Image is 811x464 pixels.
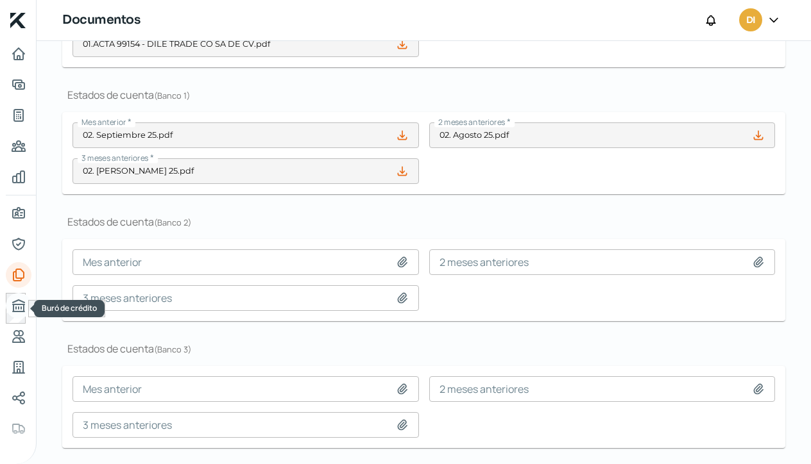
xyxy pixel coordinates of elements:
[42,302,97,313] span: Buró de crédito
[6,354,31,380] a: Industria
[62,88,785,102] h1: Estados de cuenta
[6,324,31,349] a: Referencias
[746,13,755,28] span: DI
[6,416,31,442] a: Colateral
[154,344,191,355] span: ( Banco 3 )
[6,72,31,97] a: Adelantar facturas
[6,231,31,257] a: Representantes
[62,11,140,29] h1: Documentos
[62,215,785,229] h1: Estados de cuenta
[6,133,31,159] a: Pago a proveedores
[154,90,190,101] span: ( Banco 1 )
[6,385,31,411] a: Redes sociales
[6,262,31,288] a: Documentos
[6,41,31,67] a: Inicio
[6,293,31,319] a: Buró de crédito
[81,117,126,128] span: Mes anterior
[81,153,148,163] span: 3 meses anteriores
[6,103,31,128] a: Tus créditos
[438,117,505,128] span: 2 meses anteriores
[6,201,31,226] a: Información general
[62,342,785,356] h1: Estados de cuenta
[6,164,31,190] a: Mis finanzas
[154,217,191,228] span: ( Banco 2 )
